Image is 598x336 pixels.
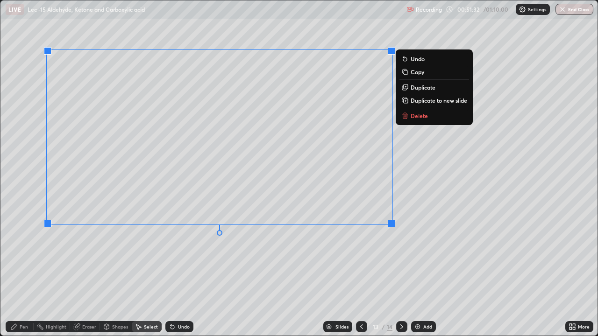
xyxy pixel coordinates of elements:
[411,97,467,104] p: Duplicate to new slide
[399,95,469,106] button: Duplicate to new slide
[416,6,442,13] p: Recording
[411,68,424,76] p: Copy
[335,324,349,329] div: Slides
[382,324,385,329] div: /
[371,324,380,329] div: 13
[82,324,96,329] div: Eraser
[144,324,158,329] div: Select
[406,6,414,13] img: recording.375f2c34.svg
[555,4,593,15] button: End Class
[528,7,546,12] p: Settings
[8,6,21,13] p: LIVE
[399,110,469,121] button: Delete
[423,324,432,329] div: Add
[519,6,526,13] img: class-settings-icons
[178,324,190,329] div: Undo
[399,66,469,77] button: Copy
[112,324,128,329] div: Shapes
[411,84,435,91] p: Duplicate
[46,324,66,329] div: Highlight
[399,82,469,93] button: Duplicate
[559,6,566,13] img: end-class-cross
[387,322,392,331] div: 14
[411,55,425,63] p: Undo
[578,324,590,329] div: More
[414,323,421,330] img: add-slide-button
[411,112,428,119] p: Delete
[28,6,145,13] p: Lec -15 Aldehyde, Ketone and Carboxylic acid
[20,324,28,329] div: Pen
[399,53,469,64] button: Undo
